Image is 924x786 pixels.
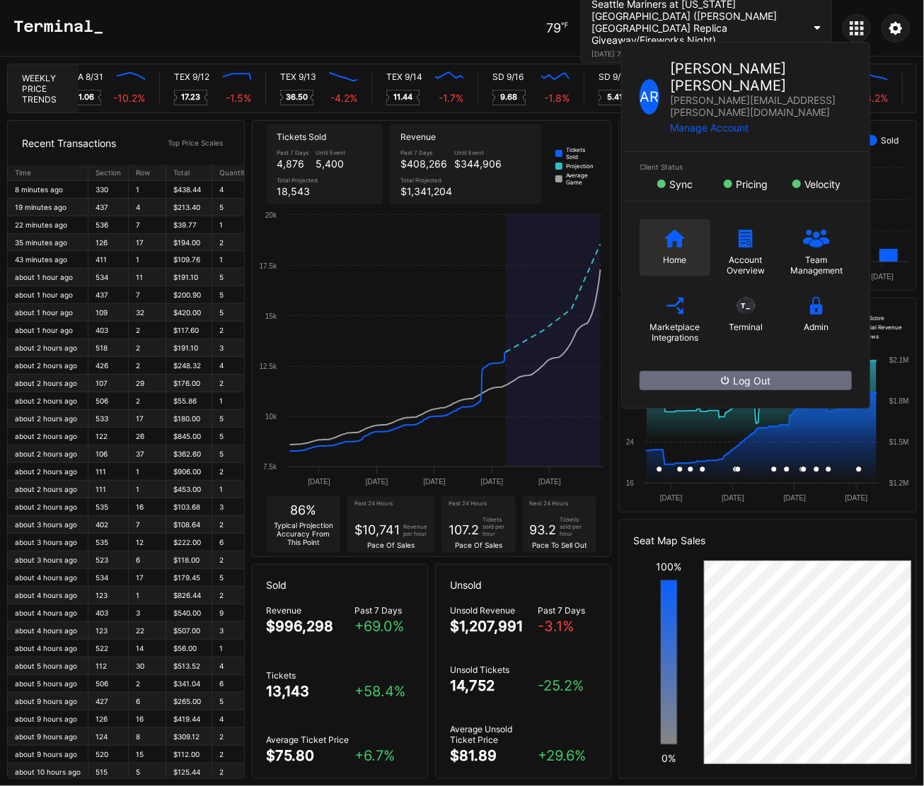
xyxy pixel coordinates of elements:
td: $309.12 [166,728,212,746]
td: 522 [88,640,129,657]
text: [DATE] [538,478,561,486]
td: 109 [88,304,129,322]
div: 22 minutes ago [15,221,81,229]
div: + 29.6 % [538,747,596,764]
td: 5 [212,445,257,463]
div: Client Status [640,163,852,171]
div: [PERSON_NAME] [PERSON_NAME] [670,60,852,94]
th: Row [129,165,166,181]
text: $1.5M [889,438,909,446]
div: Terminal [729,322,763,332]
td: 5 [212,569,257,587]
td: 2 [129,392,166,410]
div: SD 9/17 [599,71,630,82]
td: 1 [212,392,257,410]
div: Total Projected [400,177,452,184]
td: $826.44 [166,587,212,604]
td: 1 [129,181,166,199]
div: about 5 hours ago [15,662,81,670]
div: Total Projected [277,177,318,184]
text: $2.1M [889,356,909,364]
td: $845.00 [166,428,212,445]
td: 26 [129,428,166,445]
td: $109.76 [166,251,212,269]
div: about 2 hours ago [15,361,81,370]
td: 7 [129,216,166,234]
td: 7 [129,516,166,534]
div: Revenue per hour [403,523,427,537]
td: 3 [212,339,257,357]
div: TEX 9/14 [386,71,422,82]
td: $179.45 [166,569,212,587]
td: 5 [212,693,257,710]
div: $75.80 [267,747,315,764]
div: about 2 hours ago [15,379,81,387]
td: 6 [129,551,166,569]
td: 32 [129,304,166,322]
td: $55.86 [166,392,212,410]
div: 93.2 [530,522,557,537]
text: 20k [265,211,277,219]
td: $191.10 [166,269,212,286]
td: 2 [212,375,257,392]
td: 111 [88,463,129,481]
div: -10.2 % [113,92,145,104]
div: TEX 9/13 [280,71,316,82]
div: ℉ [561,20,568,29]
td: $117.60 [166,322,212,339]
td: 4 [212,657,257,675]
div: MIA 8/31 [68,71,103,82]
td: 4 [212,710,257,728]
div: $10,741 [354,522,400,537]
div: Team Management [788,254,845,276]
div: Sold [253,565,427,605]
td: 2 [129,339,166,357]
td: 122 [88,428,129,445]
div: Sync [669,178,693,190]
td: $180.00 [166,410,212,428]
div: 19 minutes ago [15,203,81,211]
div: 14,752 [450,677,495,694]
td: 7 [129,286,166,304]
div: Weekly Price Trends [8,64,79,112]
text: [DATE] [365,478,388,486]
div: [PERSON_NAME][EMAIL_ADDRESS][PERSON_NAME][DOMAIN_NAME] [670,94,852,118]
div: Past 7 Days [354,605,413,616]
div: about 2 hours ago [15,414,81,423]
text: $1.8M [889,397,909,405]
div: about 2 hours ago [15,432,81,440]
div: about 9 hours ago [15,715,81,723]
td: $248.32 [166,357,212,375]
td: 426 [88,357,129,375]
div: about 1 hour ago [15,291,81,299]
td: 2 [212,763,257,781]
td: 534 [88,269,129,286]
td: 3 [212,622,257,640]
td: 515 [88,763,129,781]
text: 7.5k [263,463,277,471]
td: $56.00 [166,640,212,657]
div: A R [640,79,659,115]
td: 2 [212,234,257,251]
div: Revenue [400,131,531,142]
td: $419.44 [166,710,212,728]
td: $540.00 [166,604,212,622]
td: $200.90 [166,286,212,304]
div: 86% [290,503,316,517]
td: 437 [88,286,129,304]
div: about 5 hours ago [15,679,81,688]
text: 11.44 [393,92,412,102]
div: $81.89 [450,747,497,764]
div: about 9 hours ago [15,697,81,705]
div: Unsold Revenue [450,605,538,616]
text: [DATE] [722,494,744,502]
div: Account Overview [717,254,774,276]
text: 36.50 [286,92,308,102]
td: 37 [129,445,166,463]
div: Until Event [316,149,346,156]
td: 123 [88,587,129,604]
div: about 2 hours ago [15,485,81,493]
td: 22 [129,622,166,640]
div: [DATE] 7:10PM [591,49,804,58]
td: 12 [129,534,166,551]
